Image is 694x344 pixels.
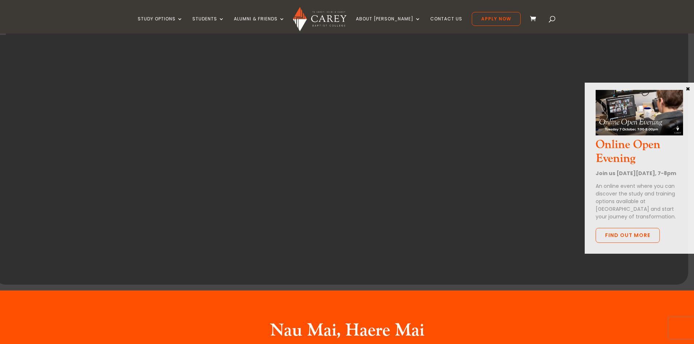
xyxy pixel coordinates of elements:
a: Study Options [138,16,183,33]
h3: Online Open Evening [596,138,683,170]
a: Online Open Evening Oct 2025 [596,129,683,138]
a: Find out more [596,228,660,243]
a: Alumni & Friends [234,16,285,33]
p: An online event where you can discover the study and training options available at [GEOGRAPHIC_DA... [596,182,683,221]
a: About [PERSON_NAME] [356,16,421,33]
img: Online Open Evening Oct 2025 [596,90,683,136]
strong: Join us [DATE][DATE], 7-8pm [596,170,676,177]
a: Apply Now [472,12,521,26]
a: Contact Us [430,16,462,33]
a: Students [192,16,224,33]
img: Carey Baptist College [293,7,346,31]
button: Close [684,85,691,92]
